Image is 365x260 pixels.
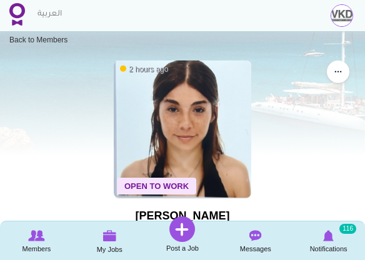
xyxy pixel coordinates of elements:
button: ... [327,60,349,83]
img: My Jobs [102,230,116,241]
a: Messages Messages [219,223,292,258]
img: Post a Job [169,216,195,242]
span: Members [22,243,51,255]
small: 116 [339,224,356,234]
img: Messages [249,230,262,241]
span: Open To Work [117,178,196,195]
span: Post a Job [166,242,199,254]
h1: [PERSON_NAME] [16,210,349,223]
a: My Jobs My Jobs [73,223,146,259]
span: My Jobs [97,243,122,256]
img: Home [9,3,25,26]
a: Notifications Notifications 116 [292,223,365,258]
span: Messages [240,243,271,255]
span: 2 hours ago [120,64,168,75]
a: Post a Job Post a Job [146,216,219,254]
a: Back to Members [9,36,67,44]
img: Browse Members [28,230,44,241]
a: العربية [31,2,68,27]
img: Notifications [323,230,334,241]
span: Notifications [310,243,347,255]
